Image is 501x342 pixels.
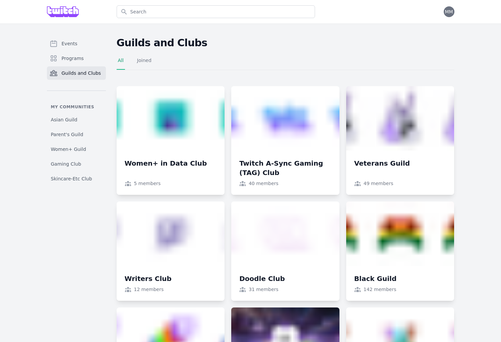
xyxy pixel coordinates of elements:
a: Women+ Guild [47,143,106,155]
nav: Sidebar [47,37,106,185]
a: Guilds and Clubs [47,66,106,80]
a: Parent's Guild [47,128,106,140]
a: Events [47,37,106,50]
a: Skincare-Etc Club [47,173,106,185]
a: Gaming Club [47,158,106,170]
span: Events [62,40,77,47]
a: Joined [136,57,153,70]
a: Programs [47,52,106,65]
h2: Guilds and Clubs [117,37,454,49]
span: Guilds and Clubs [62,70,101,76]
span: Asian Guild [51,116,77,123]
span: Programs [62,55,84,62]
a: Asian Guild [47,114,106,126]
span: Women+ Guild [51,146,86,153]
span: Gaming Club [51,161,81,167]
img: Grove [47,6,79,17]
input: Search [117,5,315,18]
span: Parent's Guild [51,131,83,138]
p: My communities [47,104,106,110]
a: All [117,57,125,70]
span: MM [445,9,453,14]
span: Skincare-Etc Club [51,175,92,182]
button: MM [444,6,454,17]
